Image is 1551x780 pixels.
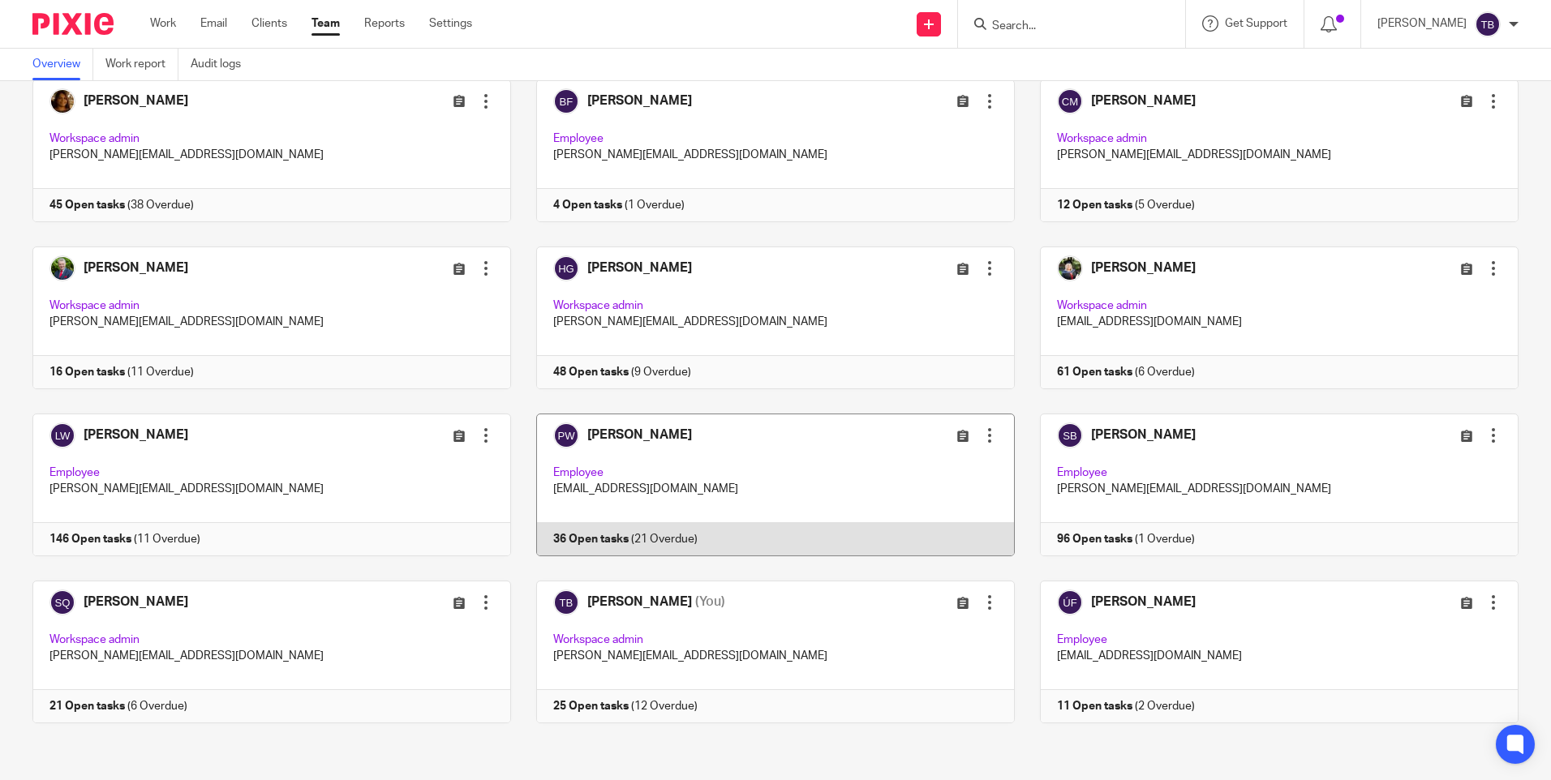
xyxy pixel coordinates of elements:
[200,15,227,32] a: Email
[1475,11,1501,37] img: svg%3E
[32,13,114,35] img: Pixie
[251,15,287,32] a: Clients
[364,15,405,32] a: Reports
[191,49,253,80] a: Audit logs
[311,15,340,32] a: Team
[105,49,178,80] a: Work report
[429,15,472,32] a: Settings
[990,19,1136,34] input: Search
[150,15,176,32] a: Work
[32,49,93,80] a: Overview
[1225,18,1287,29] span: Get Support
[1377,15,1467,32] p: [PERSON_NAME]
